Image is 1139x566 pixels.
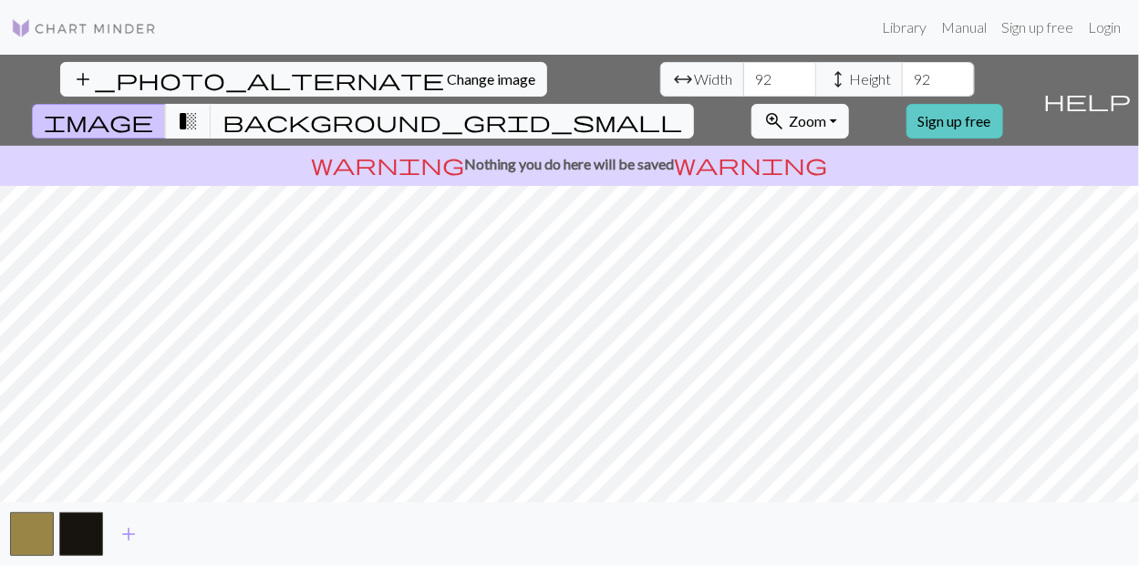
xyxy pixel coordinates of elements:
span: help [1043,87,1131,113]
span: zoom_in [763,108,785,134]
span: Height [849,68,891,90]
button: Change image [60,62,547,97]
span: warning [675,151,828,177]
span: background_grid_small [223,108,682,134]
a: Sign up free [994,9,1081,46]
span: warning [312,151,465,177]
button: Zoom [751,104,849,139]
a: Login [1081,9,1128,46]
a: Library [875,9,934,46]
a: Sign up free [906,104,1003,139]
img: Logo [11,17,157,39]
span: Width [694,68,732,90]
span: image [44,108,153,134]
span: Change image [447,70,535,87]
span: add [118,521,140,547]
span: add_photo_alternate [72,67,444,92]
span: Zoom [789,112,826,129]
span: transition_fade [177,108,199,134]
button: Help [1035,55,1139,146]
span: height [827,67,849,92]
button: Add color [106,517,151,551]
p: Nothing you do here will be saved [7,153,1132,175]
a: Manual [934,9,994,46]
span: arrow_range [672,67,694,92]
